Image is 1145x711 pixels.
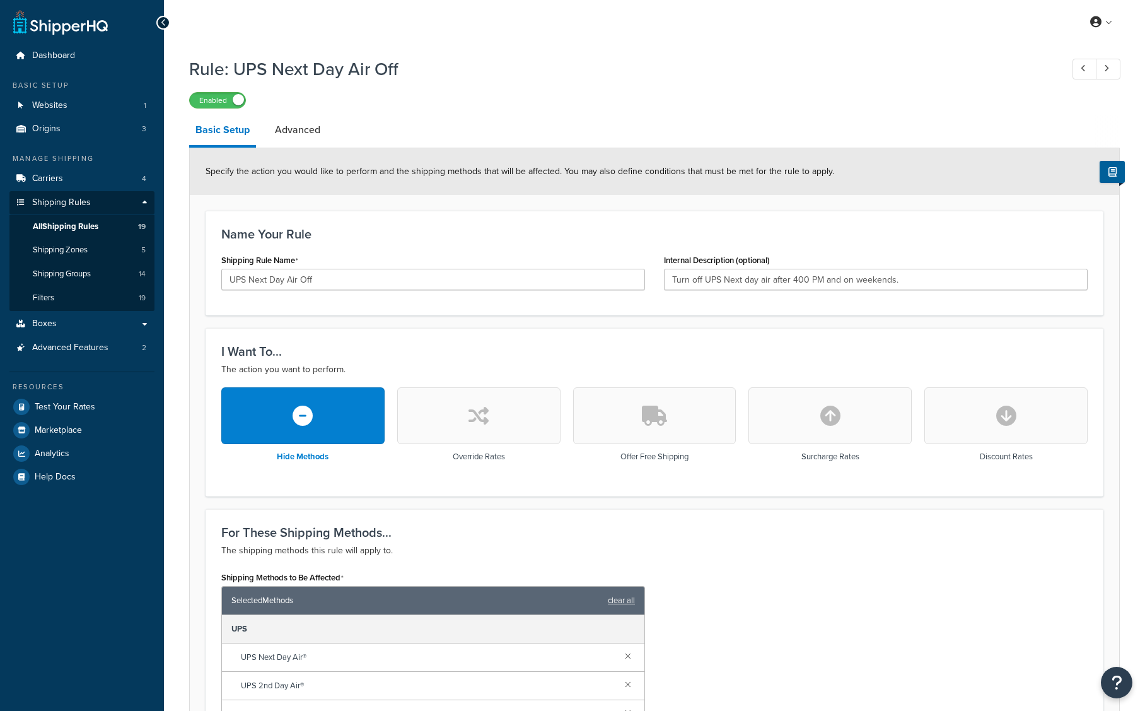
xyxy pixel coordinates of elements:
[231,592,602,609] span: Selected Methods
[9,336,154,360] a: Advanced Features2
[620,452,689,461] h3: Offer Free Shipping
[221,362,1088,377] p: The action you want to perform.
[35,472,76,483] span: Help Docs
[9,44,154,68] a: Dashboard
[9,153,154,164] div: Manage Shipping
[1072,59,1097,79] a: Previous Record
[142,124,146,134] span: 3
[32,197,91,208] span: Shipping Rules
[9,442,154,465] a: Analytics
[9,94,154,117] li: Websites
[142,173,146,184] span: 4
[33,293,54,303] span: Filters
[206,165,834,178] span: Specify the action you would like to perform and the shipping methods that will be affected. You ...
[1096,59,1120,79] a: Next Record
[9,94,154,117] a: Websites1
[9,336,154,360] li: Advanced Features
[9,238,154,262] a: Shipping Zones5
[190,93,245,108] label: Enabled
[277,452,328,461] h3: Hide Methods
[9,215,154,238] a: AllShipping Rules19
[35,449,69,459] span: Analytics
[139,293,146,303] span: 19
[9,191,154,311] li: Shipping Rules
[9,117,154,141] li: Origins
[221,543,1088,558] p: The shipping methods this rule will apply to.
[221,526,1088,539] h3: For These Shipping Methods...
[221,227,1088,241] h3: Name Your Rule
[980,452,1033,461] h3: Discount Rates
[9,262,154,286] a: Shipping Groups14
[222,615,644,643] div: UPS
[9,167,154,191] a: Carriers4
[32,124,61,134] span: Origins
[35,425,82,436] span: Marketplace
[139,269,146,279] span: 14
[9,466,154,488] a: Help Docs
[141,245,146,256] span: 5
[189,115,256,148] a: Basic Setup
[241,649,615,666] span: UPS Next Day Air®
[801,452,859,461] h3: Surcharge Rates
[32,173,63,184] span: Carriers
[142,343,146,353] span: 2
[32,50,75,61] span: Dashboard
[144,100,146,111] span: 1
[221,344,1088,358] h3: I Want To...
[33,245,88,256] span: Shipping Zones
[32,319,57,329] span: Boxes
[9,312,154,336] a: Boxes
[138,221,146,232] span: 19
[189,57,1049,81] h1: Rule: UPS Next Day Air Off
[33,269,91,279] span: Shipping Groups
[9,286,154,310] a: Filters19
[32,343,108,353] span: Advanced Features
[269,115,327,145] a: Advanced
[9,382,154,392] div: Resources
[9,419,154,442] a: Marketplace
[9,238,154,262] li: Shipping Zones
[241,677,615,695] span: UPS 2nd Day Air®
[664,256,770,265] label: Internal Description (optional)
[608,592,635,609] a: clear all
[9,80,154,91] div: Basic Setup
[9,286,154,310] li: Filters
[221,256,298,266] label: Shipping Rule Name
[35,402,95,413] span: Test Your Rates
[9,396,154,418] a: Test Your Rates
[9,191,154,214] a: Shipping Rules
[1100,161,1125,183] button: Show Help Docs
[9,167,154,191] li: Carriers
[221,573,344,583] label: Shipping Methods to Be Affected
[453,452,505,461] h3: Override Rates
[32,100,67,111] span: Websites
[9,117,154,141] a: Origins3
[33,221,98,232] span: All Shipping Rules
[9,262,154,286] li: Shipping Groups
[1101,667,1132,698] button: Open Resource Center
